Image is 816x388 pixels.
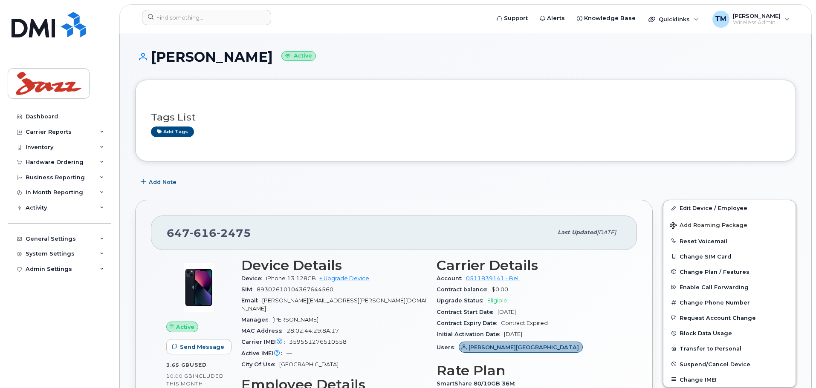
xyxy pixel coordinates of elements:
span: Active IMEI [241,350,286,356]
a: Add tags [151,126,194,137]
span: included this month [166,373,224,387]
span: Send Message [180,343,224,351]
button: Change Phone Number [663,295,796,310]
span: Eligible [487,297,507,304]
span: Upgrade Status [437,297,487,304]
span: 89302610104367644560 [257,286,333,293]
img: image20231002-3703462-1ig824h.jpeg [173,262,224,313]
span: Contract Start Date [437,309,498,315]
h3: Device Details [241,258,426,273]
span: 2475 [217,227,251,239]
span: [PERSON_NAME][EMAIL_ADDRESS][PERSON_NAME][DOMAIN_NAME] [241,297,426,311]
span: City Of Use [241,361,279,368]
h3: Rate Plan [437,363,622,378]
button: Reset Voicemail [663,233,796,249]
span: 359551276510558 [289,339,347,345]
span: Contract Expiry Date [437,320,501,326]
span: 647 [167,227,251,239]
button: Request Account Change [663,310,796,325]
span: [PERSON_NAME] [272,316,318,323]
span: Manager [241,316,272,323]
span: Contract Expired [501,320,548,326]
span: Users [437,344,459,351]
span: [GEOGRAPHIC_DATA] [279,361,339,368]
button: Block Data Usage [663,325,796,341]
span: 616 [190,227,217,239]
span: iPhone 13 128GB [266,275,316,282]
span: used [190,362,207,368]
span: $0.00 [492,286,508,293]
span: [PERSON_NAME][GEOGRAPHIC_DATA] [469,343,579,351]
h3: Tags List [151,112,780,123]
span: SIM [241,286,257,293]
span: — [286,350,292,356]
span: Account [437,275,466,282]
span: 10.00 GB [166,373,193,379]
span: Active [176,323,194,331]
small: Active [281,51,316,61]
h1: [PERSON_NAME] [135,49,796,64]
button: Send Message [166,339,231,354]
span: 3.65 GB [166,362,190,368]
button: Add Note [135,174,184,190]
span: Last updated [558,229,597,236]
button: Enable Call Forwarding [663,279,796,295]
button: Suspend/Cancel Device [663,356,796,372]
span: Add Note [149,178,177,186]
span: Enable Call Forwarding [680,284,749,290]
span: Initial Activation Date [437,331,504,337]
span: Change Plan / Features [680,268,749,275]
a: Edit Device / Employee [663,200,796,216]
button: Change SIM Card [663,249,796,264]
button: Change IMEI [663,372,796,387]
span: Suspend/Cancel Device [680,361,750,367]
span: SmartShare 80/10GB 36M [437,380,519,387]
span: MAC Address [241,328,286,334]
span: Add Roaming Package [670,222,747,230]
a: [PERSON_NAME][GEOGRAPHIC_DATA] [459,344,583,351]
span: Device [241,275,266,282]
a: + Upgrade Device [319,275,369,282]
span: [DATE] [504,331,522,337]
span: [DATE] [597,229,616,236]
a: 0511839141 - Bell [466,275,520,282]
h3: Carrier Details [437,258,622,273]
button: Add Roaming Package [663,216,796,233]
span: Email [241,297,262,304]
span: 28:02:44:29:8A:17 [286,328,339,334]
button: Change Plan / Features [663,264,796,279]
button: Transfer to Personal [663,341,796,356]
span: [DATE] [498,309,516,315]
span: Carrier IMEI [241,339,289,345]
span: Contract balance [437,286,492,293]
